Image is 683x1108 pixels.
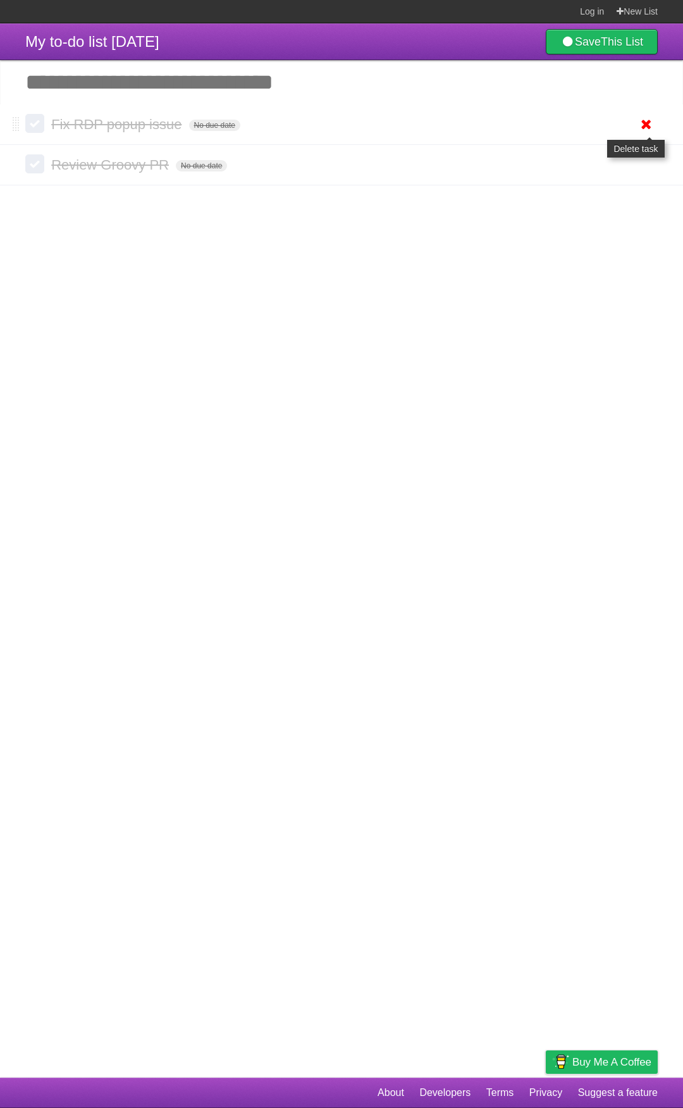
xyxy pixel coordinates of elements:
a: Buy me a coffee [546,1050,658,1074]
span: My to-do list [DATE] [25,33,159,50]
span: No due date [189,120,240,131]
span: Fix RDP popup issue [51,116,185,132]
a: Suggest a feature [578,1081,658,1105]
label: Done [25,154,44,173]
b: This List [601,35,643,48]
a: About [378,1081,404,1105]
span: Review Groovy PR [51,157,172,173]
img: Buy me a coffee [552,1051,569,1073]
span: No due date [176,160,227,171]
label: Done [25,114,44,133]
span: Buy me a coffee [572,1051,651,1073]
a: Privacy [529,1081,562,1105]
a: Developers [419,1081,471,1105]
a: SaveThis List [546,29,658,54]
a: Terms [486,1081,514,1105]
